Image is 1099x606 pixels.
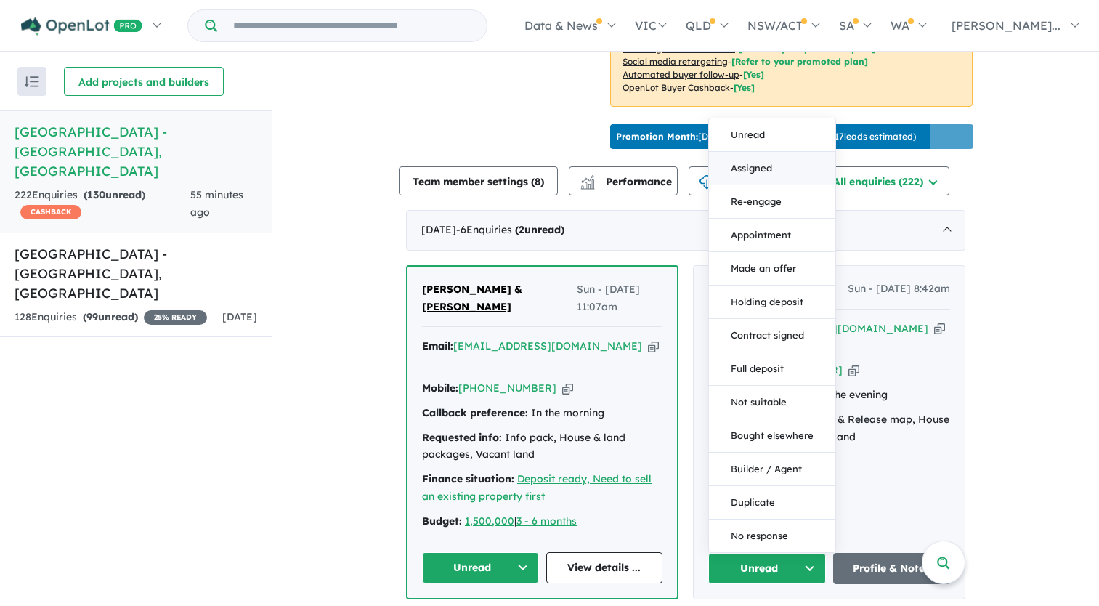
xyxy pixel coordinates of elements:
[709,185,835,219] button: Re-engage
[623,56,728,67] u: Social media retargeting
[546,552,663,583] a: View details ...
[709,453,835,486] button: Builder / Agent
[422,431,502,444] strong: Requested info:
[708,553,826,584] button: Unread
[15,122,257,181] h5: [GEOGRAPHIC_DATA] - [GEOGRAPHIC_DATA] , [GEOGRAPHIC_DATA]
[519,223,524,236] span: 2
[535,175,540,188] span: 8
[952,18,1061,33] span: [PERSON_NAME]...
[220,10,484,41] input: Try estate name, suburb, builder or developer
[422,514,462,528] strong: Budget:
[709,319,835,352] button: Contract signed
[422,472,514,485] strong: Finance situation:
[648,339,659,354] button: Copy
[15,309,207,326] div: 128 Enquir ies
[422,283,522,313] span: [PERSON_NAME] & [PERSON_NAME]
[623,43,735,54] u: Geo-targeted email & SMS
[87,188,105,201] span: 130
[616,131,698,142] b: Promotion Month:
[743,69,764,80] span: [Yes]
[709,286,835,319] button: Holding deposit
[934,321,945,336] button: Copy
[422,552,539,583] button: Unread
[222,310,257,323] span: [DATE]
[709,520,835,552] button: No response
[422,281,577,316] a: [PERSON_NAME] & [PERSON_NAME]
[833,553,951,584] a: Profile & Notes
[15,244,257,303] h5: [GEOGRAPHIC_DATA] - [GEOGRAPHIC_DATA] , [GEOGRAPHIC_DATA]
[623,82,730,93] u: OpenLot Buyer Cashback
[583,175,672,188] span: Performance
[422,381,458,395] strong: Mobile:
[458,381,556,395] a: [PHONE_NUMBER]
[515,223,564,236] strong: ( unread)
[453,339,642,352] a: [EMAIL_ADDRESS][DOMAIN_NAME]
[818,166,949,195] button: All enquiries (222)
[689,166,806,195] button: CSV download
[848,363,859,378] button: Copy
[516,514,577,528] a: 3 - 6 months
[84,188,145,201] strong: ( unread)
[616,130,916,143] p: [DATE] - [DATE] - ( 17 leads estimated)
[64,67,224,96] button: Add projects and builders
[848,280,950,298] span: Sun - [DATE] 8:42am
[15,187,190,222] div: 222 Enquir ies
[709,419,835,453] button: Bought elsewhere
[709,252,835,286] button: Made an offer
[21,17,142,36] img: Openlot PRO Logo White
[709,118,835,152] button: Unread
[422,406,528,419] strong: Callback preference:
[580,179,595,189] img: bar-chart.svg
[190,188,243,219] span: 55 minutes ago
[709,486,835,520] button: Duplicate
[422,339,453,352] strong: Email:
[708,118,836,553] div: Unread
[422,429,662,464] div: Info pack, House & land packages, Vacant land
[83,310,138,323] strong: ( unread)
[399,166,558,195] button: Team member settings (8)
[86,310,98,323] span: 99
[623,69,739,80] u: Automated buyer follow-up
[20,205,81,219] span: CASHBACK
[709,352,835,386] button: Full deposit
[577,281,662,316] span: Sun - [DATE] 11:07am
[709,219,835,252] button: Appointment
[422,405,662,422] div: In the morning
[699,175,714,190] img: download icon
[25,76,39,87] img: sort.svg
[465,514,514,528] a: 1,500,000
[422,513,662,530] div: |
[709,152,835,185] button: Assigned
[734,82,755,93] span: [Yes]
[731,56,868,67] span: [Refer to your promoted plan]
[422,472,652,503] a: Deposit ready, Need to sell an existing property first
[562,381,573,396] button: Copy
[709,386,835,419] button: Not suitable
[456,223,564,236] span: - 6 Enquir ies
[569,166,678,195] button: Performance
[739,43,875,54] span: [Refer to your promoted plan]
[144,310,207,325] span: 25 % READY
[581,175,594,183] img: line-chart.svg
[406,210,965,251] div: [DATE]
